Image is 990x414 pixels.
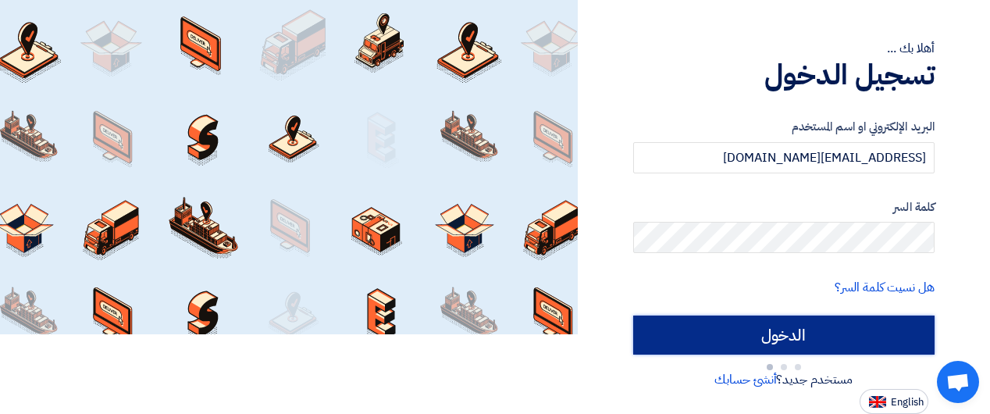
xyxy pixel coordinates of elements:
[633,316,935,355] input: الدخول
[633,39,935,58] div: أهلا بك ...
[860,389,928,414] button: English
[869,396,886,408] img: en-US.png
[633,118,935,136] label: البريد الإلكتروني او اسم المستخدم
[633,58,935,92] h1: تسجيل الدخول
[633,370,935,389] div: مستخدم جديد؟
[633,198,935,216] label: كلمة السر
[937,361,979,403] div: Open chat
[714,370,776,389] a: أنشئ حسابك
[891,397,924,408] span: English
[633,142,935,173] input: أدخل بريد العمل الإلكتروني او اسم المستخدم الخاص بك ...
[835,278,935,297] a: هل نسيت كلمة السر؟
